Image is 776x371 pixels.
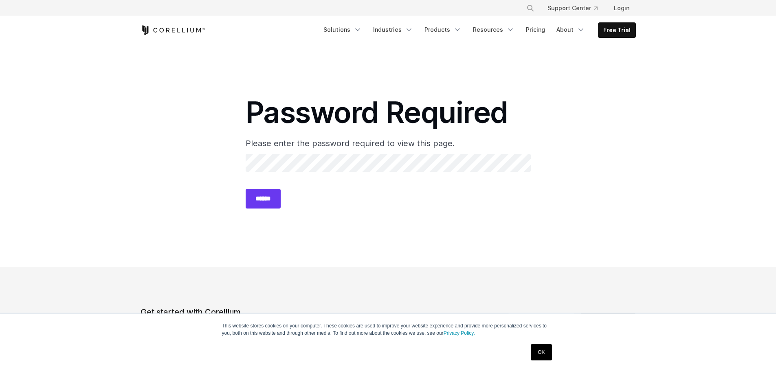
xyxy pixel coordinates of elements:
[531,344,552,360] a: OK
[222,322,554,337] p: This website stores cookies on your computer. These cookies are used to improve your website expe...
[141,25,205,35] a: Corellium Home
[246,94,531,131] h1: Password Required
[246,137,531,149] p: Please enter the password required to view this page.
[444,330,475,336] a: Privacy Policy.
[523,1,538,15] button: Search
[552,22,590,37] a: About
[468,22,519,37] a: Resources
[368,22,418,37] a: Industries
[319,22,367,37] a: Solutions
[607,1,636,15] a: Login
[541,1,604,15] a: Support Center
[598,23,635,37] a: Free Trial
[517,1,636,15] div: Navigation Menu
[420,22,466,37] a: Products
[521,22,550,37] a: Pricing
[319,22,636,38] div: Navigation Menu
[141,306,349,318] div: Get started with Corellium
